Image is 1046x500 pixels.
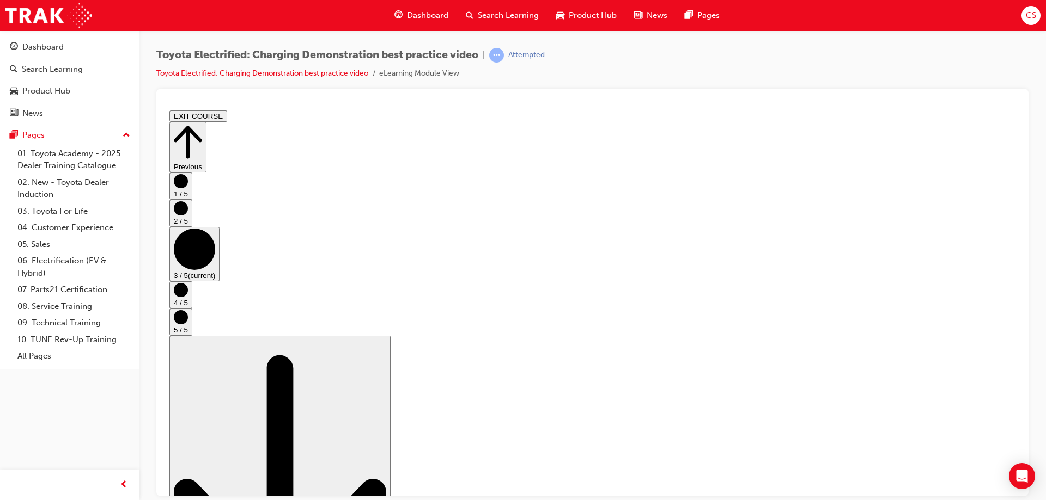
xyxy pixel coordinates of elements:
[22,107,43,120] div: News
[123,128,130,143] span: up-icon
[13,331,135,348] a: 10. TUNE Rev-Up Training
[13,203,135,220] a: 03. Toyota For Life
[13,174,135,203] a: 02. New - Toyota Dealer Induction
[10,109,18,119] span: news-icon
[9,84,23,92] span: 1 / 5
[13,314,135,331] a: 09. Technical Training
[5,3,92,28] img: Trak
[13,281,135,298] a: 07. Parts21 Certification
[156,69,368,78] a: Toyota Electrified: Charging Demonstration best practice video
[4,59,135,79] a: Search Learning
[489,48,504,63] span: learningRecordVerb_ATTEMPT-icon
[634,9,642,22] span: news-icon
[4,202,27,230] button: 5 / 5
[4,37,135,57] a: Dashboard
[4,66,27,94] button: 1 / 5
[466,9,473,22] span: search-icon
[4,4,62,16] button: EXIT COURSE
[10,65,17,75] span: search-icon
[9,220,23,228] span: 5 / 5
[4,121,54,175] button: 3 / 5(current)
[4,125,135,145] button: Pages
[647,9,667,22] span: News
[548,4,625,27] a: car-iconProduct Hub
[22,85,70,97] div: Product Hub
[569,9,617,22] span: Product Hub
[22,129,45,141] div: Pages
[22,63,83,76] div: Search Learning
[457,4,548,27] a: search-iconSearch Learning
[13,298,135,315] a: 08. Service Training
[10,87,18,96] span: car-icon
[13,145,135,174] a: 01. Toyota Academy - 2025 Dealer Training Catalogue
[483,49,485,61] span: |
[676,4,728,27] a: pages-iconPages
[625,4,676,27] a: news-iconNews
[13,348,135,365] a: All Pages
[13,219,135,236] a: 04. Customer Experience
[556,9,564,22] span: car-icon
[697,9,720,22] span: Pages
[22,41,64,53] div: Dashboard
[508,50,545,60] div: Attempted
[685,9,693,22] span: pages-icon
[4,94,27,121] button: 2 / 5
[386,4,457,27] a: guage-iconDashboard
[394,9,403,22] span: guage-icon
[9,111,23,119] span: 2 / 5
[407,9,448,22] span: Dashboard
[4,35,135,125] button: DashboardSearch LearningProduct HubNews
[1026,9,1036,22] span: CS
[4,103,135,124] a: News
[156,49,478,61] span: Toyota Electrified: Charging Demonstration best practice video
[4,175,27,202] button: 4 / 5
[9,193,23,201] span: 4 / 5
[9,57,37,65] span: Previous
[478,9,539,22] span: Search Learning
[1021,6,1041,25] button: CS
[4,16,41,66] button: Previous
[120,478,128,492] span: prev-icon
[379,67,459,80] li: eLearning Module View
[13,252,135,281] a: 06. Electrification (EV & Hybrid)
[1009,463,1035,489] div: Open Intercom Messenger
[4,81,135,101] a: Product Hub
[13,236,135,253] a: 05. Sales
[10,131,18,140] span: pages-icon
[10,42,18,52] span: guage-icon
[9,165,23,174] span: 3 / 5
